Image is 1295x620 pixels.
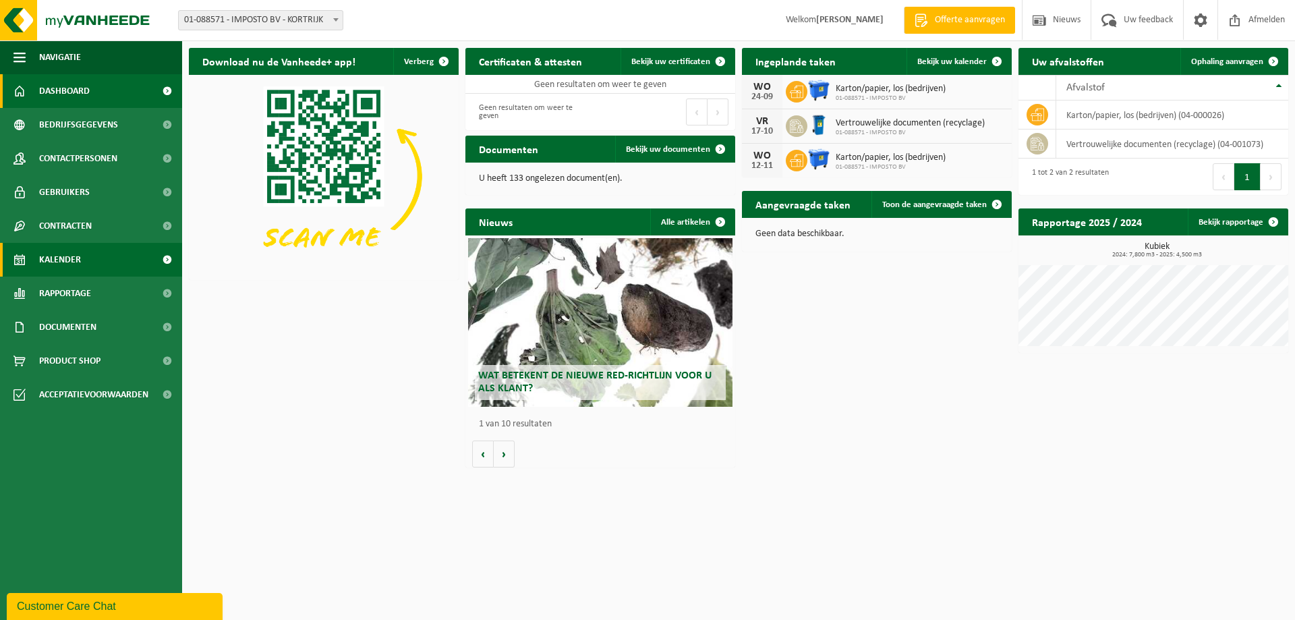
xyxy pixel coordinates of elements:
[39,344,100,378] span: Product Shop
[749,116,776,127] div: VR
[465,48,596,74] h2: Certificaten & attesten
[931,13,1008,27] span: Offerte aanvragen
[479,420,728,429] p: 1 van 10 resultaten
[906,48,1010,75] a: Bekijk uw kalender
[882,200,987,209] span: Toon de aangevraagde taken
[189,75,459,277] img: Download de VHEPlus App
[615,136,734,163] a: Bekijk uw documenten
[1056,101,1288,130] td: karton/papier, los (bedrijven) (04-000026)
[755,229,998,239] p: Geen data beschikbaar.
[742,48,849,74] h2: Ingeplande taken
[749,92,776,102] div: 24-09
[478,370,712,394] span: Wat betekent de nieuwe RED-richtlijn voor u als klant?
[465,75,735,94] td: Geen resultaten om weer te geven
[836,163,946,171] span: 01-088571 - IMPOSTO BV
[1018,208,1155,235] h2: Rapportage 2025 / 2024
[479,174,722,184] p: U heeft 133 ongelezen document(en).
[1056,130,1288,159] td: vertrouwelijke documenten (recyclage) (04-001073)
[404,57,434,66] span: Verberg
[1213,163,1234,190] button: Previous
[1066,82,1105,93] span: Afvalstof
[39,378,148,412] span: Acceptatievoorwaarden
[836,84,946,94] span: Karton/papier, los (bedrijven)
[1188,208,1287,235] a: Bekijk rapportage
[621,48,734,75] a: Bekijk uw certificaten
[39,243,81,277] span: Kalender
[189,48,369,74] h2: Download nu de Vanheede+ app!
[39,310,96,344] span: Documenten
[631,57,710,66] span: Bekijk uw certificaten
[39,142,117,175] span: Contactpersonen
[472,97,594,127] div: Geen resultaten om weer te geven
[749,161,776,171] div: 12-11
[807,113,830,136] img: WB-0240-HPE-BE-09
[7,590,225,620] iframe: chat widget
[393,48,457,75] button: Verberg
[179,11,343,30] span: 01-088571 - IMPOSTO BV - KORTRIJK
[39,209,92,243] span: Contracten
[1018,48,1118,74] h2: Uw afvalstoffen
[39,277,91,310] span: Rapportage
[742,191,864,217] h2: Aangevraagde taken
[468,238,732,407] a: Wat betekent de nieuwe RED-richtlijn voor u als klant?
[816,15,884,25] strong: [PERSON_NAME]
[1025,242,1288,258] h3: Kubiek
[807,79,830,102] img: WB-1100-HPE-BE-01
[494,441,515,468] button: Volgende
[1025,162,1109,192] div: 1 tot 2 van 2 resultaten
[836,118,985,129] span: Vertrouwelijke documenten (recyclage)
[836,152,946,163] span: Karton/papier, los (bedrijven)
[1180,48,1287,75] a: Ophaling aanvragen
[1191,57,1263,66] span: Ophaling aanvragen
[650,208,734,235] a: Alle artikelen
[807,148,830,171] img: WB-1100-HPE-BE-01
[39,175,90,209] span: Gebruikers
[708,98,728,125] button: Next
[904,7,1015,34] a: Offerte aanvragen
[749,127,776,136] div: 17-10
[836,94,946,103] span: 01-088571 - IMPOSTO BV
[472,441,494,468] button: Vorige
[1261,163,1282,190] button: Next
[836,129,985,137] span: 01-088571 - IMPOSTO BV
[1025,252,1288,258] span: 2024: 7,800 m3 - 2025: 4,500 m3
[871,191,1010,218] a: Toon de aangevraagde taken
[465,208,526,235] h2: Nieuws
[749,82,776,92] div: WO
[626,145,710,154] span: Bekijk uw documenten
[749,150,776,161] div: WO
[465,136,552,162] h2: Documenten
[686,98,708,125] button: Previous
[178,10,343,30] span: 01-088571 - IMPOSTO BV - KORTRIJK
[39,108,118,142] span: Bedrijfsgegevens
[1234,163,1261,190] button: 1
[39,40,81,74] span: Navigatie
[39,74,90,108] span: Dashboard
[917,57,987,66] span: Bekijk uw kalender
